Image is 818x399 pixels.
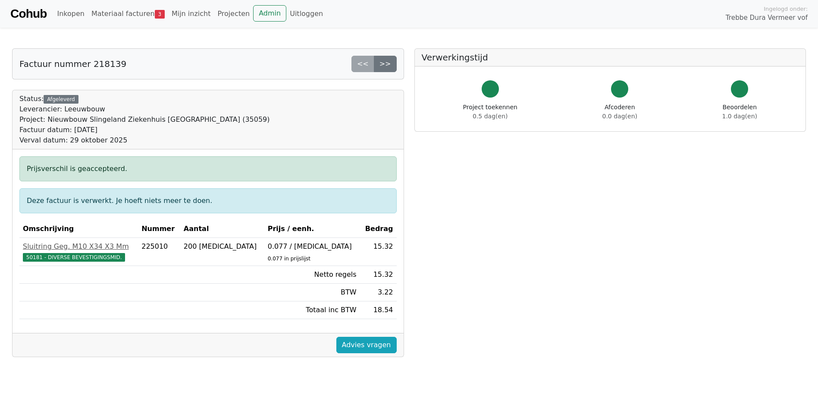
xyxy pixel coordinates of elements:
[19,135,270,146] div: Verval datum: 29 oktober 2025
[168,5,214,22] a: Mijn inzicht
[264,284,360,301] td: BTW
[268,241,357,252] div: 0.077 / [MEDICAL_DATA]
[138,220,180,238] th: Nummer
[155,10,165,19] span: 3
[180,220,264,238] th: Aantal
[19,220,138,238] th: Omschrijving
[360,284,397,301] td: 3.22
[602,113,637,120] span: 0.0 dag(en)
[19,156,397,181] div: Prijsverschil is geaccepteerd.
[19,114,270,125] div: Project: Nieuwbouw Slingeland Ziekenhuis [GEOGRAPHIC_DATA] (35059)
[286,5,326,22] a: Uitloggen
[268,256,310,262] sub: 0.077 in prijslijst
[19,59,126,69] h5: Factuur nummer 218139
[764,5,808,13] span: Ingelogd onder:
[360,301,397,319] td: 18.54
[264,220,360,238] th: Prijs / eenh.
[264,301,360,319] td: Totaal inc BTW
[19,94,270,146] div: Status:
[264,266,360,284] td: Netto regels
[726,13,808,23] span: Trebbe Dura Vermeer vof
[473,113,508,120] span: 0.5 dag(en)
[360,238,397,266] td: 15.32
[336,337,397,353] a: Advies vragen
[360,220,397,238] th: Bedrag
[374,56,397,72] a: >>
[19,104,270,114] div: Leverancier: Leeuwbouw
[422,52,799,63] h5: Verwerkingstijd
[44,95,78,104] div: Afgeleverd
[722,113,757,120] span: 1.0 dag(en)
[214,5,253,22] a: Projecten
[360,266,397,284] td: 15.32
[53,5,88,22] a: Inkopen
[184,241,261,252] div: 200 [MEDICAL_DATA]
[19,188,397,213] div: Deze factuur is verwerkt. Je hoeft niets meer te doen.
[138,238,180,266] td: 225010
[23,253,125,262] span: 50181 - DIVERSE BEVESTIGINGSMID.
[463,103,517,121] div: Project toekennen
[602,103,637,121] div: Afcoderen
[23,241,135,262] a: Sluitring Geg. M10 X34 X3 Mm50181 - DIVERSE BEVESTIGINGSMID.
[88,5,168,22] a: Materiaal facturen3
[23,241,135,252] div: Sluitring Geg. M10 X34 X3 Mm
[10,3,47,24] a: Cohub
[722,103,757,121] div: Beoordelen
[19,125,270,135] div: Factuur datum: [DATE]
[253,5,286,22] a: Admin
